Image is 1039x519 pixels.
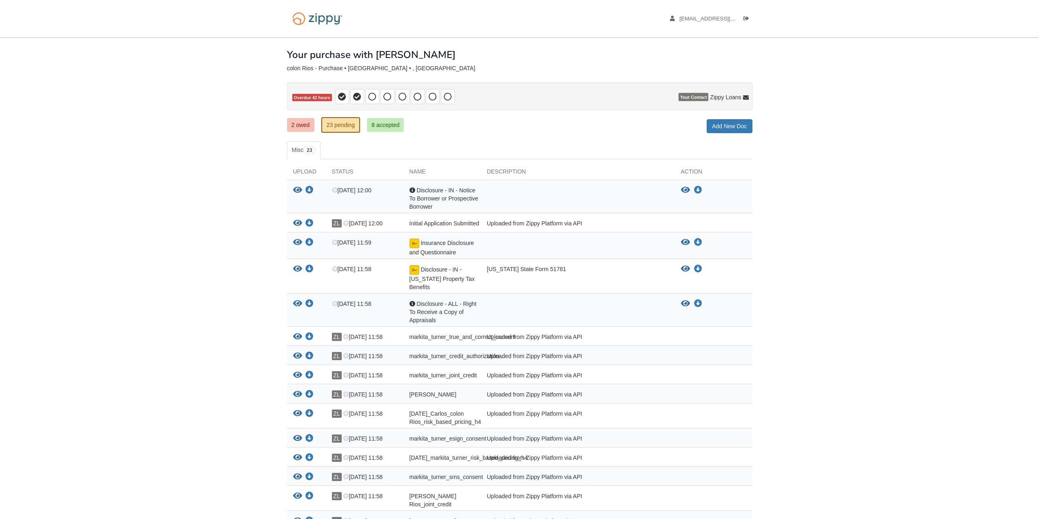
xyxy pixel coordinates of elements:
[326,167,403,180] div: Status
[675,167,752,180] div: Action
[343,435,383,442] span: [DATE] 11:58
[481,454,675,464] div: Uploaded from Zippy Platform via API
[293,300,302,308] button: View Disclosure - ALL - Right To Receive a Copy of Appraisals
[707,119,752,133] a: Add New Doc
[409,187,478,210] span: Disclosure - IN - Notice To Borrower or Prospective Borrower
[293,434,302,443] button: View markita_turner_esign_consent
[305,266,314,273] a: Download Disclosure - IN - Indiana Property Tax Benefits
[409,220,479,227] span: Initial Application Submitted
[679,16,773,22] span: colonc1099@gmail.com
[292,94,332,102] span: Overdue 42 hours
[293,371,302,380] button: View markita_turner_joint_credit
[305,474,314,481] a: Download markita_turner_sms_consent
[332,301,372,307] span: [DATE] 11:58
[710,93,741,101] span: Zippy Loans
[332,410,342,418] span: ZL
[332,239,372,246] span: [DATE] 11:59
[305,372,314,379] a: Download markita_turner_joint_credit
[287,141,320,159] a: Misc
[481,352,675,363] div: Uploaded from Zippy Platform via API
[305,187,314,194] a: Download Disclosure - IN - Notice To Borrower or Prospective Borrower
[293,352,302,361] button: View markita_turner_credit_authorization
[481,219,675,230] div: Uploaded from Zippy Platform via API
[343,391,383,398] span: [DATE] 11:58
[481,333,675,343] div: Uploaded from Zippy Platform via API
[409,301,476,323] span: Disclosure - ALL - Right To Receive a Copy of Appraisals
[343,493,383,499] span: [DATE] 11:58
[287,167,326,180] div: Upload
[293,390,302,399] button: View Carlos_colon Rios_credit_authorization
[293,186,302,195] button: View Disclosure - IN - Notice To Borrower or Prospective Borrower
[403,167,481,180] div: Name
[367,118,404,132] a: 8 accepted
[694,266,702,272] a: Download Disclosure - IN - Indiana Property Tax Benefits
[409,454,528,461] span: [DATE]_markita_turner_risk_based_pricing_h4
[305,392,314,398] a: Download Carlos_colon Rios_credit_authorization
[287,8,348,29] img: Logo
[293,454,302,462] button: View 09-11-2025_markita_turner_risk_based_pricing_h4
[409,435,486,442] span: markita_turner_esign_consent
[343,410,383,417] span: [DATE] 11:58
[409,493,456,508] span: [PERSON_NAME] Rios_joint_credit
[332,390,342,399] span: ZL
[332,454,342,462] span: ZL
[679,93,708,101] span: Your Contact
[681,238,690,247] button: View Insurance Disclosure and Questionnaire
[305,436,314,442] a: Download markita_turner_esign_consent
[305,411,314,417] a: Download 09-11-2025_Carlos_colon Rios_risk_based_pricing_h4
[332,492,342,500] span: ZL
[481,473,675,483] div: Uploaded from Zippy Platform via API
[293,238,302,247] button: View Insurance Disclosure and Questionnaire
[293,219,302,228] button: View Initial Application Submitted
[409,410,481,425] span: [DATE]_Carlos_colon Rios_risk_based_pricing_h4
[305,334,314,341] a: Download markita_turner_true_and_correct_consent
[694,239,702,246] a: Download Insurance Disclosure and Questionnaire
[481,371,675,382] div: Uploaded from Zippy Platform via API
[670,16,773,24] a: edit profile
[332,266,372,272] span: [DATE] 11:58
[293,473,302,481] button: View markita_turner_sms_consent
[287,65,752,72] div: colon Rios - Purchase • [GEOGRAPHIC_DATA] • , [GEOGRAPHIC_DATA]
[343,372,383,379] span: [DATE] 11:58
[743,16,752,24] a: Log out
[409,334,516,340] span: markita_turner_true_and_correct_consent
[343,474,383,480] span: [DATE] 11:58
[409,353,499,359] span: markita_turner_credit_authorization
[321,117,360,133] a: 23 pending
[332,473,342,481] span: ZL
[305,455,314,461] a: Download 09-11-2025_markita_turner_risk_based_pricing_h4
[287,118,314,132] a: 2 owed
[481,265,675,291] div: [US_STATE] State Form 51781
[409,474,483,480] span: markita_turner_sms_consent
[409,372,477,379] span: markita_turner_joint_credit
[303,146,315,154] span: 23
[332,352,342,360] span: ZL
[409,238,419,248] img: Document fully signed
[409,240,474,256] span: Insurance Disclosure and Questionnaire
[481,167,675,180] div: Description
[343,353,383,359] span: [DATE] 11:58
[694,187,702,194] a: Download Disclosure - IN - Notice To Borrower or Prospective Borrower
[409,266,475,290] span: Disclosure - IN - [US_STATE] Property Tax Benefits
[343,220,383,227] span: [DATE] 12:00
[332,434,342,443] span: ZL
[305,353,314,360] a: Download markita_turner_credit_authorization
[305,240,314,246] a: Download Insurance Disclosure and Questionnaire
[305,221,314,227] a: Download Initial Application Submitted
[481,390,675,401] div: Uploaded from Zippy Platform via API
[409,391,456,398] span: [PERSON_NAME]
[681,300,690,308] button: View Disclosure - ALL - Right To Receive a Copy of Appraisals
[332,187,372,194] span: [DATE] 12:00
[332,371,342,379] span: ZL
[293,492,302,501] button: View Carlos_colon Rios_joint_credit
[481,410,675,426] div: Uploaded from Zippy Platform via API
[481,434,675,445] div: Uploaded from Zippy Platform via API
[694,301,702,307] a: Download Disclosure - ALL - Right To Receive a Copy of Appraisals
[681,186,690,194] button: View Disclosure - IN - Notice To Borrower or Prospective Borrower
[287,49,456,60] h1: Your purchase with [PERSON_NAME]
[293,410,302,418] button: View 09-11-2025_Carlos_colon Rios_risk_based_pricing_h4
[481,492,675,508] div: Uploaded from Zippy Platform via API
[332,219,342,227] span: ZL
[409,265,419,275] img: Document fully signed
[305,493,314,500] a: Download Carlos_colon Rios_joint_credit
